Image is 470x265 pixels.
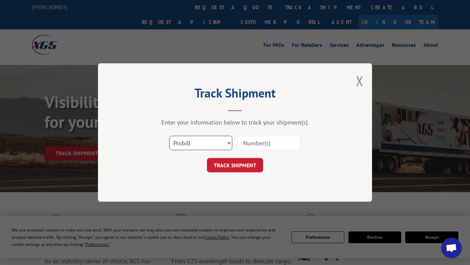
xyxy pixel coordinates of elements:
button: TRACK SHIPMENT [207,158,263,172]
button: Close modal [356,72,363,90]
a: Open chat [441,238,462,258]
input: Number(s) [237,136,300,150]
div: Enter your information below to track your shipment(s). [132,118,338,126]
h2: Track Shipment [132,88,338,101]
